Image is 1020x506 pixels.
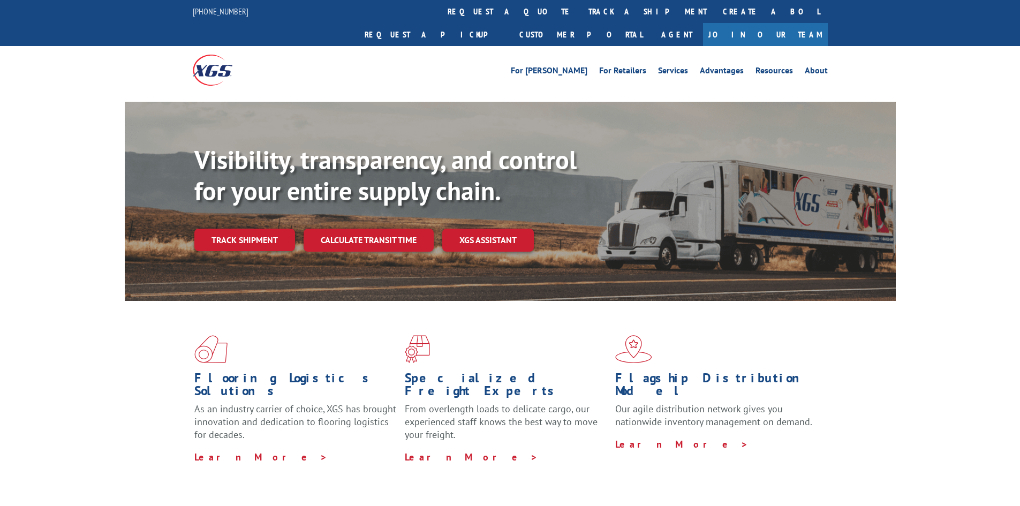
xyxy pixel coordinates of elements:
a: [PHONE_NUMBER] [193,6,248,17]
img: xgs-icon-total-supply-chain-intelligence-red [194,335,228,363]
img: xgs-icon-flagship-distribution-model-red [615,335,652,363]
a: XGS ASSISTANT [442,229,534,252]
a: Advantages [700,66,744,78]
span: Our agile distribution network gives you nationwide inventory management on demand. [615,403,812,428]
h1: Flooring Logistics Solutions [194,372,397,403]
a: Services [658,66,688,78]
a: Resources [755,66,793,78]
span: As an industry carrier of choice, XGS has brought innovation and dedication to flooring logistics... [194,403,396,441]
a: Agent [651,23,703,46]
b: Visibility, transparency, and control for your entire supply chain. [194,143,577,207]
img: xgs-icon-focused-on-flooring-red [405,335,430,363]
a: For Retailers [599,66,646,78]
a: Join Our Team [703,23,828,46]
a: For [PERSON_NAME] [511,66,587,78]
a: Learn More > [405,451,538,463]
p: From overlength loads to delicate cargo, our experienced staff knows the best way to move your fr... [405,403,607,450]
h1: Flagship Distribution Model [615,372,818,403]
a: Customer Portal [511,23,651,46]
a: About [805,66,828,78]
a: Learn More > [615,438,749,450]
a: Track shipment [194,229,295,251]
h1: Specialized Freight Experts [405,372,607,403]
a: Calculate transit time [304,229,434,252]
a: Request a pickup [357,23,511,46]
a: Learn More > [194,451,328,463]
